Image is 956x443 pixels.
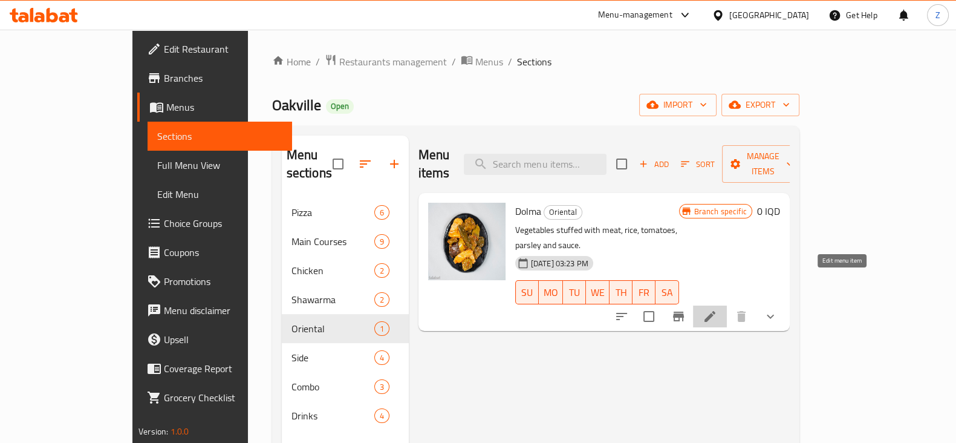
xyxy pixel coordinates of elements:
[157,187,282,202] span: Edit Menu
[673,155,722,174] span: Sort items
[568,284,581,301] span: TU
[632,280,655,304] button: FR
[374,234,389,249] div: items
[639,94,717,116] button: import
[464,154,606,175] input: search
[291,292,374,307] span: Shawarma
[935,8,940,22] span: Z
[375,323,389,335] span: 1
[164,274,282,289] span: Promotions
[757,203,780,220] h6: 0 IQD
[515,202,541,220] span: Dolma
[428,203,506,280] img: Dolma
[678,155,717,174] button: Sort
[316,54,320,69] li: /
[681,157,714,171] span: Sort
[374,409,389,423] div: items
[164,390,282,405] span: Grocery Checklist
[634,155,673,174] span: Add item
[637,157,670,171] span: Add
[164,332,282,347] span: Upsell
[374,321,389,336] div: items
[164,361,282,376] span: Coverage Report
[515,280,539,304] button: SU
[282,193,409,435] nav: Menu sections
[137,325,292,354] a: Upsell
[351,149,380,179] span: Sort sections
[137,238,292,267] a: Coupons
[539,280,563,304] button: MO
[282,198,409,227] div: Pizza6
[291,321,374,336] span: Oriental
[756,302,785,331] button: show more
[521,284,534,301] span: SU
[282,401,409,430] div: Drinks4
[375,236,389,248] span: 9
[272,91,321,119] span: Oakville
[731,97,790,113] span: export
[727,302,756,331] button: delete
[282,285,409,314] div: Shawarma2
[732,149,793,179] span: Manage items
[137,354,292,383] a: Coverage Report
[291,205,374,220] span: Pizza
[475,54,503,69] span: Menus
[563,280,586,304] button: TU
[660,284,674,301] span: SA
[586,280,610,304] button: WE
[375,381,389,393] span: 3
[517,54,551,69] span: Sections
[272,54,799,70] nav: breadcrumb
[461,54,503,70] a: Menus
[282,227,409,256] div: Main Courses9
[374,263,389,278] div: items
[137,383,292,412] a: Grocery Checklist
[164,71,282,85] span: Branches
[515,223,679,253] p: Vegetables stuffed with meat, rice, tomatoes, parsley and sauce.
[287,146,333,182] h2: Menu sections
[634,155,673,174] button: Add
[326,99,354,114] div: Open
[637,284,651,301] span: FR
[148,122,292,151] a: Sections
[374,205,389,220] div: items
[610,280,632,304] button: TH
[157,129,282,143] span: Sections
[664,302,693,331] button: Branch-specific-item
[374,350,389,365] div: items
[721,94,799,116] button: export
[291,234,374,249] span: Main Courses
[282,343,409,372] div: Side4
[137,64,292,93] a: Branches
[137,296,292,325] a: Menu disclaimer
[607,302,636,331] button: sort-choices
[291,409,374,423] span: Drinks
[609,151,634,177] span: Select section
[544,205,582,219] span: Oriental
[339,54,447,69] span: Restaurants management
[526,258,593,269] span: [DATE] 03:23 PM
[137,267,292,296] a: Promotions
[164,216,282,231] span: Choice Groups
[291,350,374,365] span: Side
[375,352,389,364] span: 4
[148,151,292,180] a: Full Menu View
[655,280,678,304] button: SA
[164,303,282,318] span: Menu disclaimer
[282,256,409,285] div: Chicken2
[291,379,374,394] span: Combo
[763,309,778,324] svg: Show Choices
[137,34,292,64] a: Edit Restaurant
[452,54,456,69] li: /
[291,263,374,278] span: Chicken
[508,54,512,69] li: /
[591,284,605,301] span: WE
[375,294,389,306] span: 2
[544,284,558,301] span: MO
[137,93,292,122] a: Menus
